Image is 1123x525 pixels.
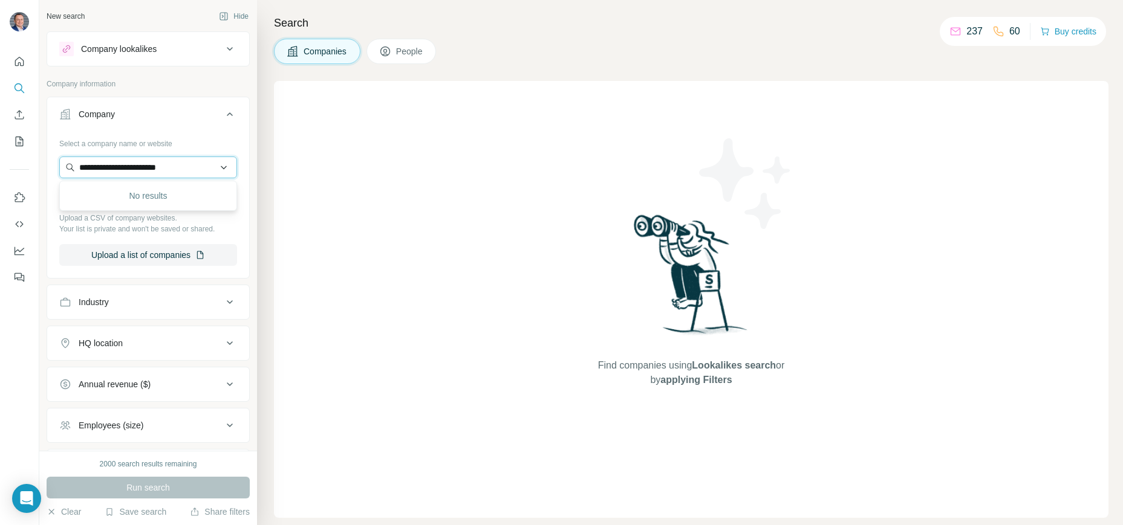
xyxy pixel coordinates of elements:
button: Company [47,100,249,134]
div: Open Intercom Messenger [12,484,41,513]
button: My lists [10,130,29,152]
button: Company lookalikes [47,34,249,63]
span: Companies [304,45,348,57]
button: Save search [105,506,166,518]
button: Use Surfe on LinkedIn [10,187,29,208]
img: Avatar [10,12,29,31]
div: Employees (size) [79,419,143,431]
img: Surfe Illustration - Woman searching with binoculars [628,211,754,346]
button: Industry [47,288,249,317]
button: Annual revenue ($) [47,370,249,399]
span: People [396,45,424,57]
div: Industry [79,296,109,308]
button: Enrich CSV [10,104,29,126]
div: HQ location [79,337,123,349]
div: 2000 search results remaining [100,459,197,469]
div: Company [79,108,115,120]
button: Employees (size) [47,411,249,440]
p: Company information [47,79,250,89]
div: Select a company name or website [59,134,237,149]
span: Lookalikes search [692,360,776,370]
p: Upload a CSV of company websites. [59,213,237,224]
p: 60 [1009,24,1020,39]
div: Company lookalikes [81,43,157,55]
span: applying Filters [660,375,732,385]
button: Clear [47,506,81,518]
button: Buy credits [1040,23,1096,40]
button: Search [10,77,29,99]
button: Dashboard [10,240,29,262]
span: Find companies using or by [594,358,788,387]
button: HQ location [47,329,249,358]
img: Surfe Illustration - Stars [691,129,800,238]
p: 237 [966,24,983,39]
div: Annual revenue ($) [79,378,151,390]
button: Use Surfe API [10,213,29,235]
div: New search [47,11,85,22]
button: Hide [210,7,257,25]
button: Feedback [10,266,29,288]
h4: Search [274,14,1108,31]
div: No results [62,184,234,208]
button: Share filters [190,506,250,518]
button: Quick start [10,51,29,72]
p: Your list is private and won't be saved or shared. [59,224,237,234]
button: Upload a list of companies [59,244,237,266]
